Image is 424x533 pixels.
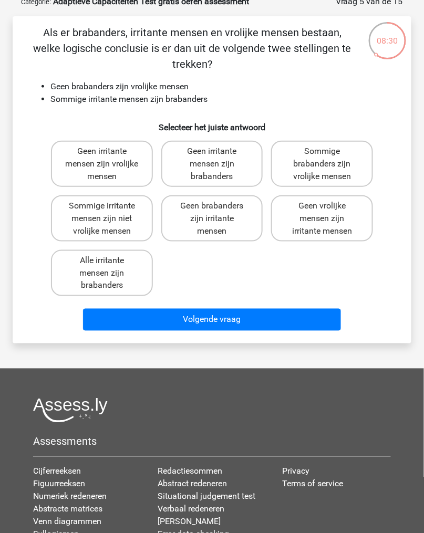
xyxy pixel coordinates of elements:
[29,114,395,132] h6: Selecteer het juiste antwoord
[158,479,227,489] a: Abstract redeneren
[282,466,309,476] a: Privacy
[33,466,81,476] a: Cijferreeksen
[158,517,221,527] a: [PERSON_NAME]
[158,466,222,476] a: Redactiesommen
[50,80,395,93] li: Geen brabanders zijn vrolijke mensen
[50,93,395,106] li: Sommige irritante mensen zijn brabanders
[33,398,108,423] img: Assessly logo
[271,195,373,242] label: Geen vrolijke mensen zijn irritante mensen
[51,141,153,187] label: Geen irritante mensen zijn vrolijke mensen
[368,21,407,47] div: 08:30
[33,435,391,448] h5: Assessments
[29,25,355,72] p: Als er brabanders, irritante mensen en vrolijke mensen bestaan, welke logische conclusie is er da...
[161,195,263,242] label: Geen brabanders zijn irritante mensen
[33,479,85,489] a: Figuurreeksen
[33,517,101,527] a: Venn diagrammen
[51,195,153,242] label: Sommige irritante mensen zijn niet vrolijke mensen
[271,141,373,187] label: Sommige brabanders zijn vrolijke mensen
[158,492,255,501] a: Situational judgement test
[83,309,340,331] button: Volgende vraag
[158,504,224,514] a: Verbaal redeneren
[282,479,343,489] a: Terms of service
[33,492,107,501] a: Numeriek redeneren
[51,250,153,296] label: Alle irritante mensen zijn brabanders
[33,504,102,514] a: Abstracte matrices
[161,141,263,187] label: Geen irritante mensen zijn brabanders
